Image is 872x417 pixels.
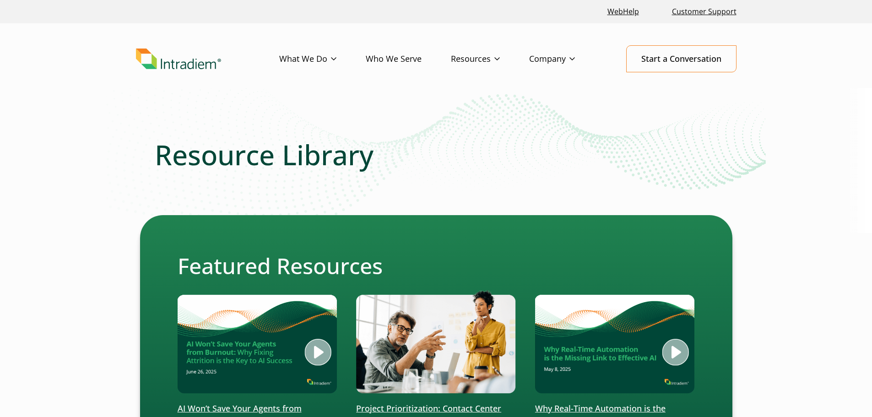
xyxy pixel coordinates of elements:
[626,45,737,72] a: Start a Conversation
[178,253,695,279] h2: Featured Resources
[136,49,221,70] img: Intradiem
[136,49,279,70] a: Link to homepage of Intradiem
[366,46,451,72] a: Who We Serve
[155,138,718,171] h1: Resource Library
[604,2,643,22] a: Link opens in a new window
[451,46,529,72] a: Resources
[668,2,740,22] a: Customer Support
[279,46,366,72] a: What We Do
[529,46,604,72] a: Company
